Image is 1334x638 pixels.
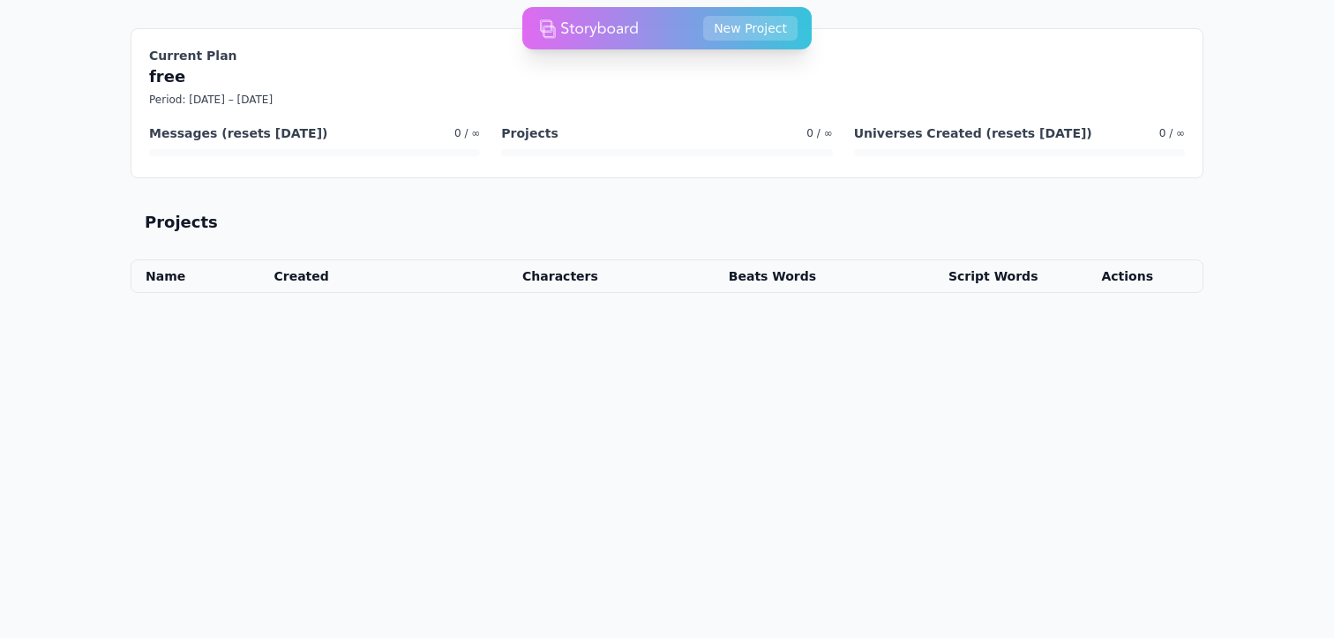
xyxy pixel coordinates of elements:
h4: Projects [501,124,558,142]
h4: Messages (resets [DATE]) [149,124,327,142]
span: 0 / ∞ [454,126,480,140]
h4: Universes Created (resets [DATE]) [854,124,1092,142]
th: Script Words [830,260,1052,292]
th: Beats Words [612,260,830,292]
p: Period: [DATE] – [DATE] [149,93,1185,107]
th: Actions [1052,260,1203,292]
span: 0 / ∞ [806,126,832,140]
th: Name [131,260,259,292]
h2: Projects [145,210,218,235]
th: Characters [416,260,612,292]
h3: Current Plan [149,47,1185,64]
span: 0 / ∞ [1159,126,1185,140]
th: Created [259,260,416,292]
button: New Project [703,16,798,41]
p: free [149,64,1185,89]
img: storyboard [540,11,639,46]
